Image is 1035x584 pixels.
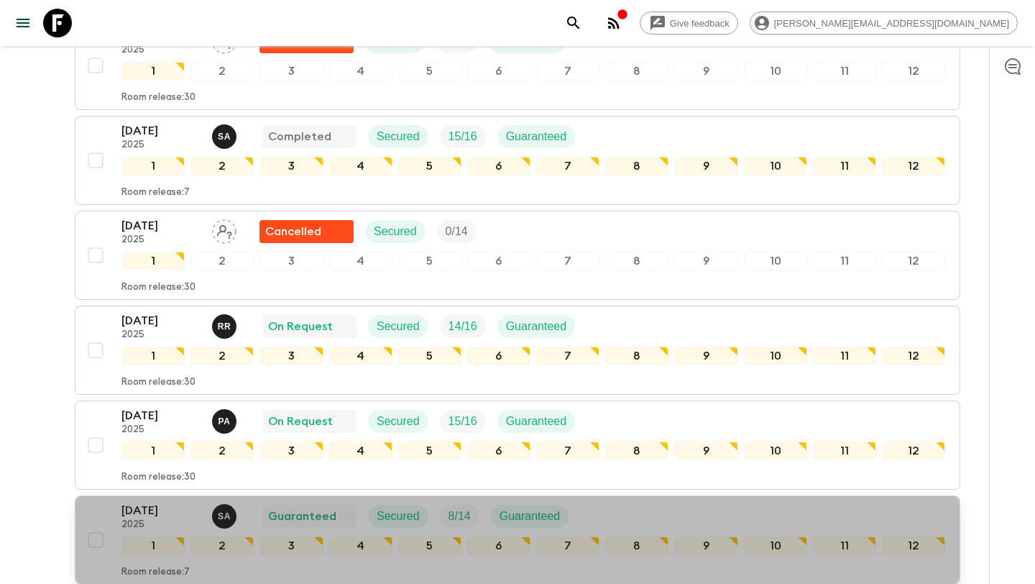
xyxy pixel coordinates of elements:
button: [DATE]2025Ramli Raban On RequestSecuredTrip FillGuaranteed123456789101112Room release:30 [75,306,960,395]
div: 8 [605,537,668,555]
div: 7 [536,537,599,555]
button: menu [9,9,37,37]
button: SA [212,504,239,529]
div: 2 [190,252,254,270]
span: Suren Abeykoon [212,508,239,520]
div: 10 [744,537,807,555]
div: 5 [398,442,461,460]
div: 11 [813,537,876,555]
div: 6 [467,252,530,270]
button: PA [212,409,239,434]
button: [DATE]2025Assign pack leaderFlash Pack cancellationSecuredTrip Fill123456789101112Room release:30 [75,211,960,300]
div: 6 [467,347,530,365]
p: Room release: 7 [121,567,190,578]
button: RR [212,314,239,339]
button: search adventures [559,9,588,37]
div: 1 [121,62,185,81]
p: Room release: 30 [121,282,195,293]
p: 14 / 16 [448,318,477,335]
a: Give feedback [640,12,738,35]
div: 9 [674,252,737,270]
div: 2 [190,442,254,460]
div: Trip Fill [440,125,486,148]
div: 8 [605,157,668,175]
div: 1 [121,442,185,460]
p: 15 / 16 [448,128,477,145]
div: 7 [536,157,599,175]
p: 2025 [121,140,201,151]
p: [DATE] [121,217,201,234]
div: 5 [398,347,461,365]
div: 2 [190,157,254,175]
button: [DATE]2025Assign pack leaderFlash Pack cancellationSecuredTrip FillGuaranteed123456789101112Room ... [75,21,960,110]
p: 15 / 16 [448,413,477,430]
div: Secured [365,220,425,243]
div: Secured [368,505,428,528]
span: [PERSON_NAME][EMAIL_ADDRESS][DOMAIN_NAME] [766,18,1017,29]
span: Assign pack leader [212,224,236,235]
p: R R [218,321,231,332]
div: 8 [605,252,668,270]
div: 9 [674,157,737,175]
p: S A [218,511,231,522]
p: Secured [377,413,420,430]
div: Secured [368,410,428,433]
p: [DATE] [121,502,201,519]
button: [DATE]2025Prasad AdikariOn RequestSecuredTrip FillGuaranteed123456789101112Room release:30 [75,401,960,490]
div: Secured [368,125,428,148]
div: 3 [259,157,323,175]
span: Give feedback [662,18,737,29]
div: 7 [536,62,599,81]
p: [DATE] [121,407,201,424]
div: 11 [813,347,876,365]
p: 2025 [121,519,201,531]
p: 8 / 14 [448,508,471,525]
div: 8 [605,62,668,81]
p: Completed [268,128,331,145]
div: 5 [398,62,461,81]
div: 6 [467,442,530,460]
div: 11 [813,442,876,460]
div: 1 [121,252,185,270]
p: 2025 [121,424,201,436]
p: Room release: 7 [121,187,190,199]
div: 12 [882,62,945,81]
p: Guaranteed [268,508,336,525]
span: Suren Abeykoon [212,129,239,140]
button: [DATE]2025Suren AbeykoonCompletedSecuredTrip FillGuaranteed123456789101112Room release:7 [75,116,960,205]
div: 2 [190,62,254,81]
div: 3 [259,252,323,270]
p: Secured [377,508,420,525]
p: Room release: 30 [121,472,195,483]
div: [PERSON_NAME][EMAIL_ADDRESS][DOMAIN_NAME] [750,12,1018,35]
div: 10 [744,157,807,175]
div: 3 [259,537,323,555]
div: 6 [467,157,530,175]
p: Room release: 30 [121,92,195,104]
div: 9 [674,62,737,81]
p: Secured [377,318,420,335]
div: 8 [605,442,668,460]
div: 12 [882,347,945,365]
p: On Request [268,318,333,335]
div: 2 [190,537,254,555]
p: Room release: 30 [121,377,195,388]
div: 1 [121,537,185,555]
p: 2025 [121,234,201,246]
p: 2025 [121,329,201,341]
div: Flash Pack cancellation [259,220,354,243]
p: Cancelled [265,223,321,240]
div: 7 [536,347,599,365]
div: 12 [882,252,945,270]
div: 11 [813,157,876,175]
div: 12 [882,157,945,175]
span: Ramli Raban [212,319,239,330]
p: Secured [377,128,420,145]
div: 4 [329,442,392,460]
p: On Request [268,413,333,430]
p: Secured [374,223,417,240]
div: 3 [259,62,323,81]
div: 6 [467,537,530,555]
p: Guaranteed [506,318,567,335]
p: Guaranteed [506,128,567,145]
